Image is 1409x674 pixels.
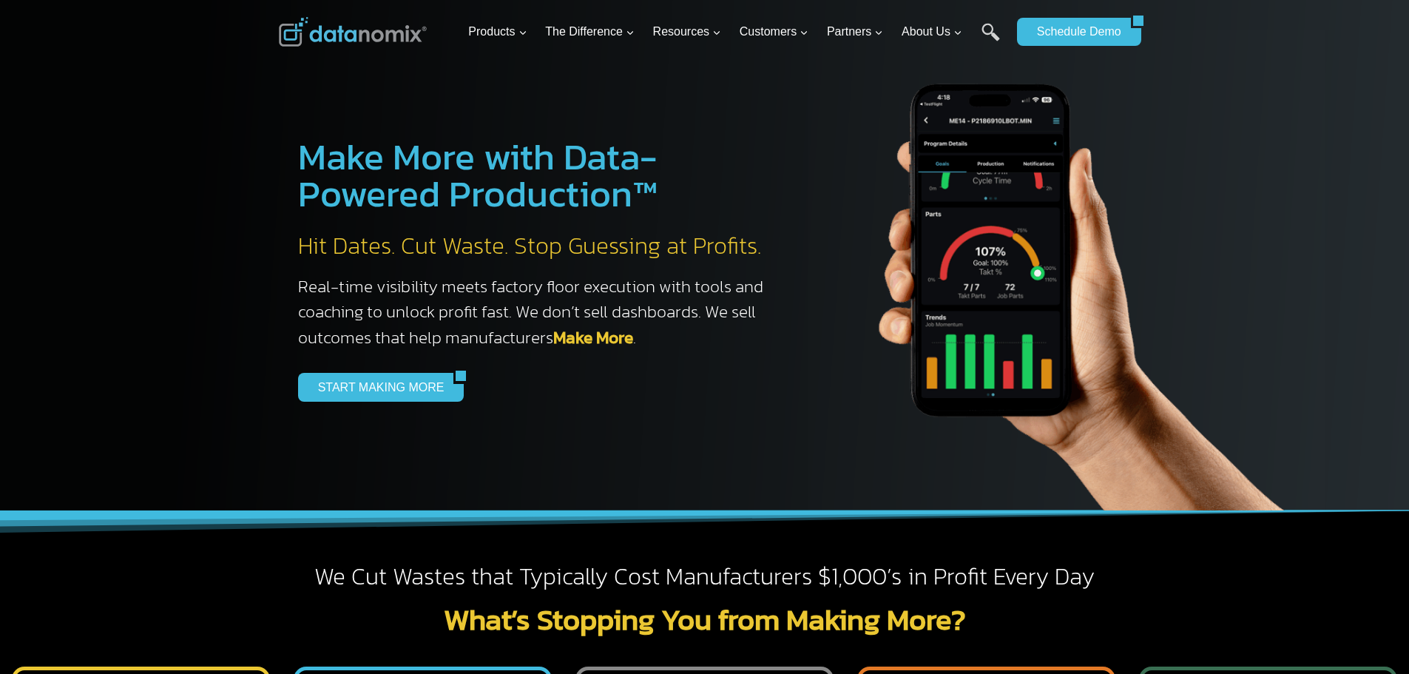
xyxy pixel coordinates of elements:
h3: Real-time visibility meets factory floor execution with tools and coaching to unlock profit fast.... [298,274,779,351]
a: Search [981,23,1000,56]
span: Products [468,22,527,41]
span: Resources [653,22,721,41]
img: Datanomix [279,17,427,47]
a: Schedule Demo [1017,18,1131,46]
span: Partners [827,22,883,41]
span: Customers [740,22,808,41]
nav: Primary Navigation [462,8,1010,56]
a: START MAKING MORE [298,373,454,401]
h2: What’s Stopping You from Making More? [279,604,1131,634]
span: About Us [902,22,962,41]
h2: Hit Dates. Cut Waste. Stop Guessing at Profits. [298,231,779,262]
h2: We Cut Wastes that Typically Cost Manufacturers $1,000’s in Profit Every Day [279,562,1131,593]
a: Make More [553,325,633,350]
h1: Make More with Data-Powered Production™ [298,138,779,212]
img: The Datanoix Mobile App available on Android and iOS Devices [808,30,1326,510]
span: The Difference [545,22,635,41]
